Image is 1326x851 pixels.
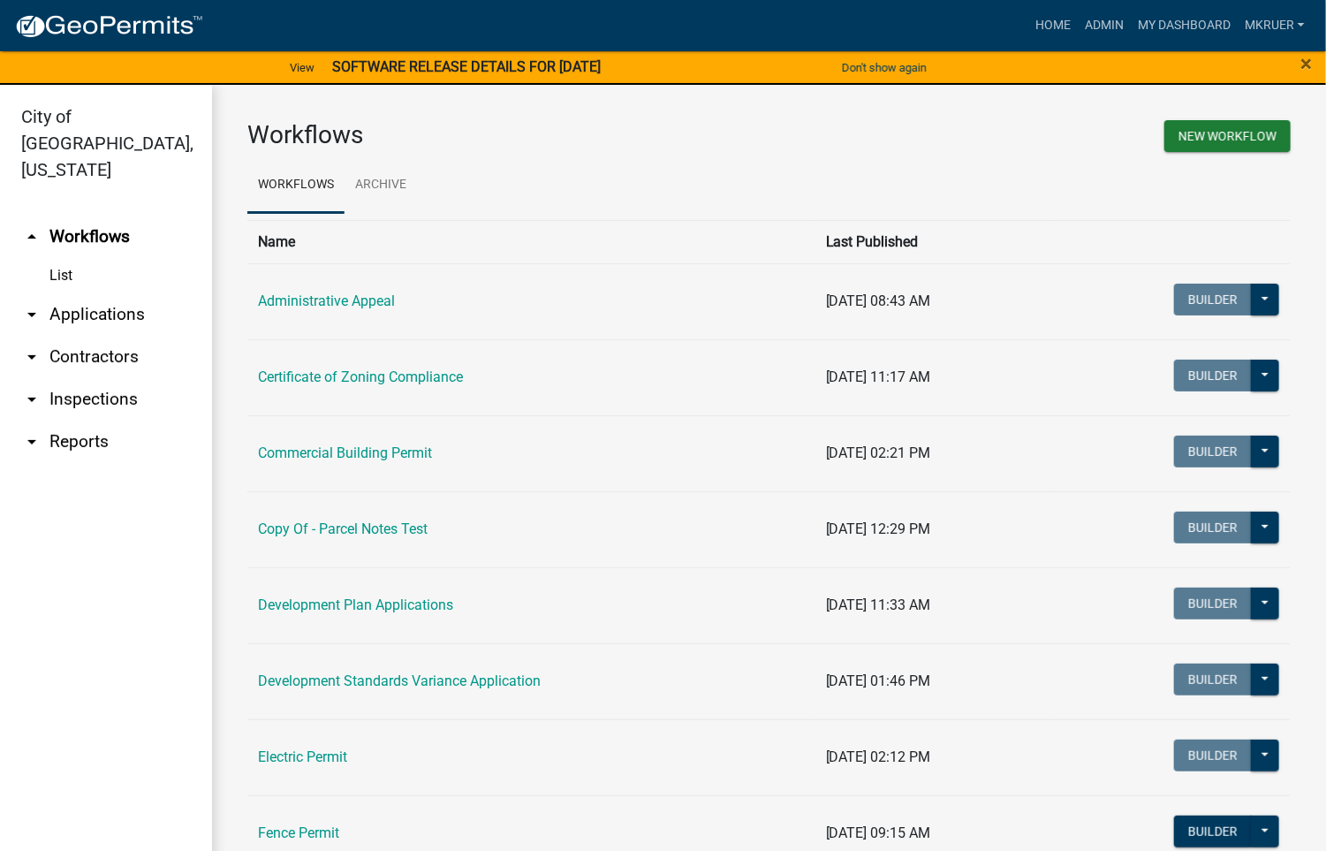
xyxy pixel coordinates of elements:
span: [DATE] 08:43 AM [826,293,931,309]
a: Development Plan Applications [258,596,453,613]
a: Electric Permit [258,748,347,765]
span: [DATE] 01:46 PM [826,672,931,689]
a: Fence Permit [258,824,339,841]
i: arrow_drop_up [21,226,42,247]
button: Close [1301,53,1313,74]
strong: SOFTWARE RELEASE DETAILS FOR [DATE] [332,58,601,75]
button: Builder [1174,588,1252,619]
button: Builder [1174,740,1252,771]
a: Archive [345,157,417,214]
i: arrow_drop_down [21,389,42,410]
a: Workflows [247,157,345,214]
span: [DATE] 11:17 AM [826,369,931,385]
a: Admin [1078,9,1131,42]
a: Commercial Building Permit [258,444,432,461]
a: View [283,53,322,82]
span: [DATE] 12:29 PM [826,520,931,537]
span: [DATE] 02:12 PM [826,748,931,765]
th: Name [247,220,815,263]
h3: Workflows [247,120,756,150]
button: Builder [1174,512,1252,543]
i: arrow_drop_down [21,346,42,368]
a: Certificate of Zoning Compliance [258,369,463,385]
button: Don't show again [835,53,934,82]
button: Builder [1174,284,1252,315]
i: arrow_drop_down [21,431,42,452]
a: My Dashboard [1131,9,1238,42]
a: Home [1028,9,1078,42]
span: [DATE] 09:15 AM [826,824,931,841]
a: Copy Of - Parcel Notes Test [258,520,428,537]
a: mkruer [1238,9,1312,42]
button: Builder [1174,436,1252,467]
th: Last Published [815,220,1051,263]
span: [DATE] 11:33 AM [826,596,931,613]
i: arrow_drop_down [21,304,42,325]
a: Development Standards Variance Application [258,672,541,689]
button: Builder [1174,664,1252,695]
button: New Workflow [1164,120,1291,152]
span: × [1301,51,1313,76]
span: [DATE] 02:21 PM [826,444,931,461]
a: Administrative Appeal [258,293,395,309]
button: Builder [1174,360,1252,391]
button: Builder [1174,816,1252,847]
